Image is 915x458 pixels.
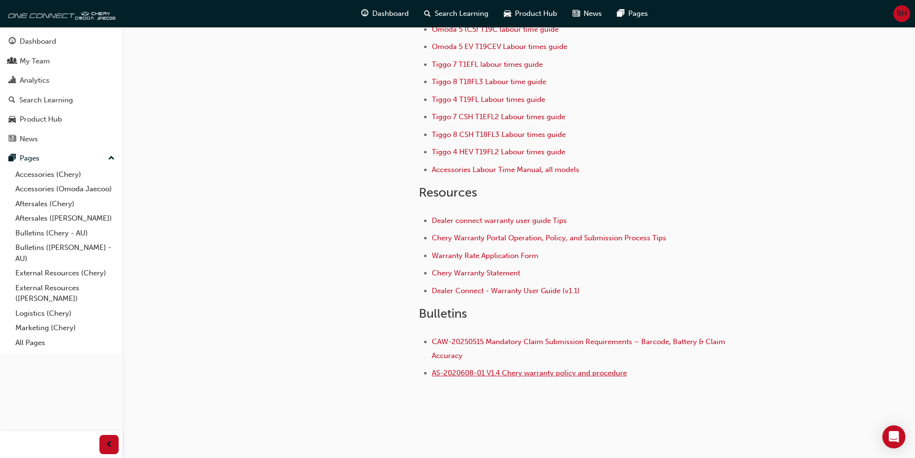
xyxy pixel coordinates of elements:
span: chart-icon [9,76,16,85]
span: prev-icon [106,439,113,451]
span: news-icon [9,135,16,144]
span: people-icon [9,57,16,66]
div: Dashboard [20,36,56,47]
a: Warranty Rate Application Form [432,251,538,260]
a: car-iconProduct Hub [496,4,565,24]
button: RH [893,5,910,22]
a: My Team [4,52,119,70]
a: Dealer connect warranty user guide Tips [432,216,567,225]
span: car-icon [9,115,16,124]
a: CAW-20250515 Mandatory Claim Submission Requirements – Barcode, Battery & Claim Accuracy [432,337,727,360]
div: Open Intercom Messenger [882,425,905,448]
div: Analytics [20,75,49,86]
a: Accessories Labour Time Manual, all models [432,165,579,174]
button: Pages [4,149,119,167]
a: Bulletins (Chery - AU) [12,226,119,241]
a: Analytics [4,72,119,89]
a: Tiggo 4 HEV T19FL2 Labour times guide [432,148,565,156]
div: Search Learning [19,95,73,106]
span: Pages [628,8,648,19]
a: News [4,130,119,148]
a: news-iconNews [565,4,610,24]
div: News [20,134,38,145]
a: Aftersales ([PERSON_NAME]) [12,211,119,226]
a: Chery Warranty Portal Operation, Policy, and Submission Process Tips [432,234,666,242]
span: Search Learning [435,8,488,19]
span: News [584,8,602,19]
span: search-icon [9,96,15,105]
a: AS-2020608-01 V1.4 Chery warranty policy and procedure [432,369,627,377]
span: car-icon [504,8,511,20]
a: Omoda 5 EV T19CEV Labour times guide [432,42,567,51]
a: Marketing (Chery) [12,321,119,335]
a: Dashboard [4,33,119,50]
a: Aftersales (Chery) [12,197,119,211]
div: Pages [20,153,39,164]
a: Accessories (Chery) [12,167,119,182]
span: pages-icon [9,154,16,163]
span: news-icon [573,8,580,20]
a: Omoda 5 (C5) T19C labour time guide [432,25,559,34]
span: Resources [419,185,477,200]
a: Accessories (Omoda Jaecoo) [12,182,119,197]
a: Tiggo 7 CSH T1EFL2 Labour times guide [432,112,565,121]
a: Dealer Connect - Warranty User Guide (v1.1) [432,286,580,295]
span: search-icon [424,8,431,20]
span: guage-icon [361,8,368,20]
div: Product Hub [20,114,62,125]
a: Logistics (Chery) [12,306,119,321]
span: Product Hub [515,8,557,19]
a: Chery Warranty Statement [432,269,520,277]
a: All Pages [12,335,119,350]
span: guage-icon [9,37,16,46]
a: External Resources (Chery) [12,266,119,281]
a: Product Hub [4,111,119,128]
span: up-icon [108,152,115,165]
a: search-iconSearch Learning [416,4,496,24]
a: pages-iconPages [610,4,656,24]
a: Tiggo 8 CSH T18FL3 Labour times guide [432,130,566,139]
span: Dashboard [372,8,409,19]
button: DashboardMy TeamAnalyticsSearch LearningProduct HubNews [4,31,119,149]
img: oneconnect [5,4,115,23]
div: My Team [20,56,50,67]
a: Tiggo 4 T19FL Labour times guide [432,95,545,104]
span: pages-icon [617,8,624,20]
a: Bulletins ([PERSON_NAME] - AU) [12,240,119,266]
a: Tiggo 8 T18FL3 Labour time guide [432,77,546,86]
a: External Resources ([PERSON_NAME]) [12,281,119,306]
a: guage-iconDashboard [354,4,416,24]
a: Search Learning [4,91,119,109]
span: Bulletins [419,306,467,321]
span: RH [897,8,907,19]
a: Tiggo 7 T1EFL labour times guide [432,60,543,69]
